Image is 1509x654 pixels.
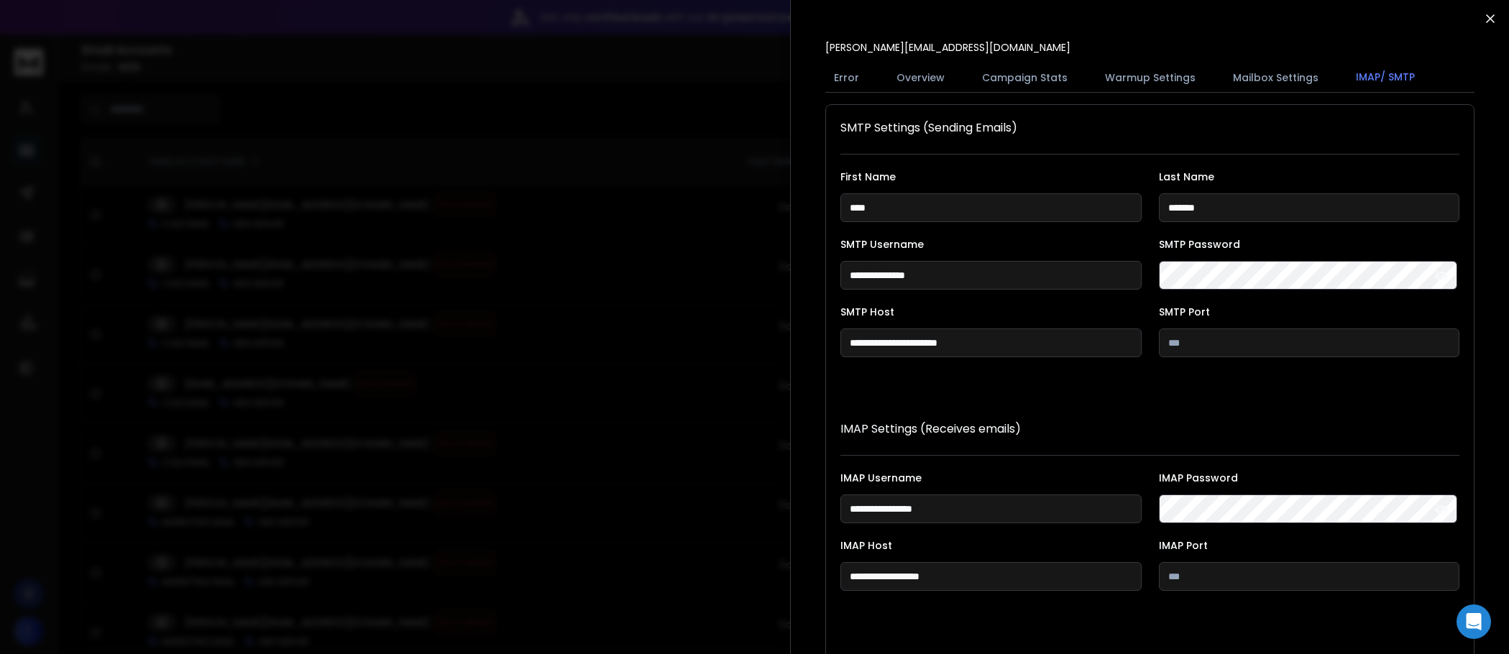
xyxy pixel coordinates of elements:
div: Open Intercom Messenger [1457,604,1491,639]
label: SMTP Password [1159,239,1460,249]
label: Last Name [1159,172,1460,182]
button: Campaign Stats [973,62,1076,93]
p: [PERSON_NAME][EMAIL_ADDRESS][DOMAIN_NAME] [825,40,1070,55]
label: SMTP Port [1159,307,1460,317]
label: SMTP Username [840,239,1142,249]
button: Warmup Settings [1096,62,1204,93]
button: Overview [888,62,953,93]
button: IMAP/ SMTP [1347,61,1423,94]
label: IMAP Username [840,473,1142,483]
label: IMAP Password [1159,473,1460,483]
h1: SMTP Settings (Sending Emails) [840,119,1459,137]
label: IMAP Port [1159,540,1460,551]
label: IMAP Host [840,540,1142,551]
label: SMTP Host [840,307,1142,317]
button: Mailbox Settings [1224,62,1327,93]
p: IMAP Settings (Receives emails) [840,420,1459,438]
label: First Name [840,172,1142,182]
button: Error [825,62,868,93]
